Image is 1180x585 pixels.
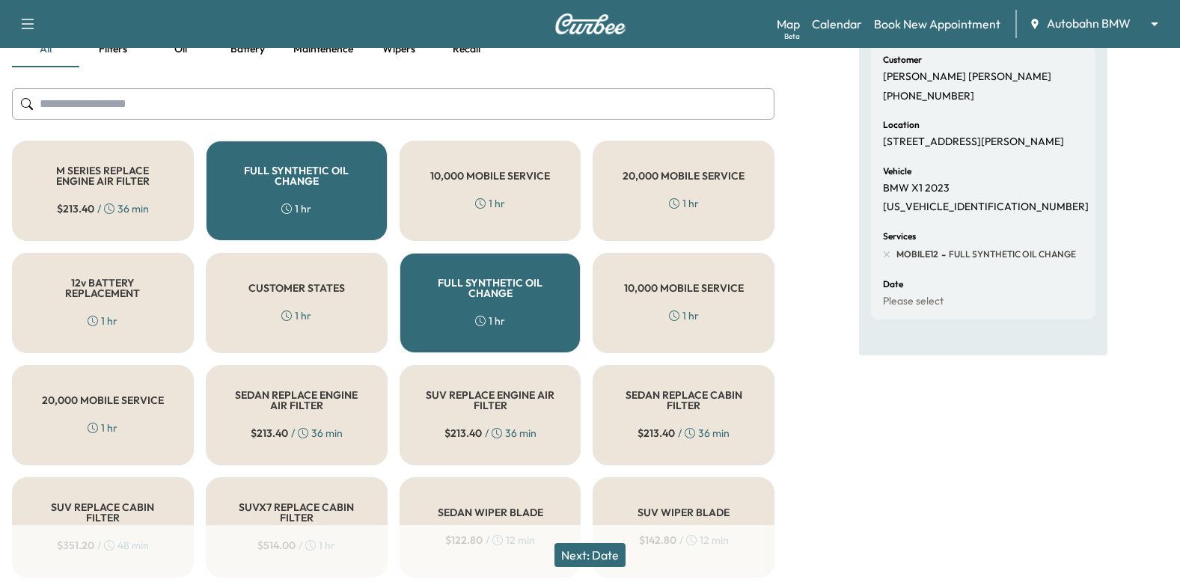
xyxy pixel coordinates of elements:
span: - [938,247,946,262]
div: 1 hr [281,201,311,216]
span: $ 213.40 [251,426,288,441]
h5: SUVX7 REPLACE CABIN FILTER [230,502,363,523]
h5: 10,000 MOBILE SERVICE [430,171,550,181]
button: all [12,31,79,67]
h5: FULL SYNTHETIC OIL CHANGE [230,165,363,186]
div: / 36 min [638,426,730,441]
span: FULL SYNTHETIC OIL CHANGE [946,248,1076,260]
div: 1 hr [88,313,117,328]
button: Oil [147,31,214,67]
div: / 36 min [251,426,343,441]
div: / 36 min [444,426,536,441]
h5: SUV REPLACE ENGINE AIR FILTER [424,390,557,411]
button: Recall [432,31,500,67]
h5: M SERIES REPLACE ENGINE AIR FILTER [37,165,169,186]
h5: 20,000 MOBILE SERVICE [42,395,164,405]
h5: 10,000 MOBILE SERVICE [624,283,744,293]
div: 1 hr [669,308,699,323]
a: MapBeta [777,15,800,33]
div: 1 hr [281,308,311,323]
a: Book New Appointment [874,15,1000,33]
span: $ 213.40 [638,426,675,441]
h6: Location [883,120,920,129]
span: $ 213.40 [57,201,94,216]
h6: Customer [883,55,922,64]
p: [PERSON_NAME] [PERSON_NAME] [883,70,1051,84]
h5: 12v BATTERY REPLACEMENT [37,278,169,298]
a: Calendar [812,15,862,33]
h6: Date [883,280,903,289]
button: Wipers [365,31,432,67]
p: [PHONE_NUMBER] [883,90,974,103]
div: 1 hr [475,313,505,328]
div: / 36 min [57,201,149,216]
button: Battery [214,31,281,67]
h5: SUV WIPER BLADE [638,507,730,518]
div: 1 hr [475,196,505,211]
h5: CUSTOMER STATES [248,283,345,293]
div: 1 hr [88,420,117,435]
button: Maintenence [281,31,365,67]
h5: SEDAN WIPER BLADE [438,507,543,518]
p: [US_VEHICLE_IDENTIFICATION_NUMBER] [883,200,1089,214]
div: basic tabs example [12,31,774,67]
h5: SEDAN REPLACE ENGINE AIR FILTER [230,390,363,411]
p: Please select [883,295,944,308]
span: MOBILE12 [896,248,938,260]
h5: SUV REPLACE CABIN FILTER [37,502,169,523]
p: BMW X1 2023 [883,182,950,195]
p: [STREET_ADDRESS][PERSON_NAME] [883,135,1064,149]
span: Autobahn BMW [1047,15,1131,32]
button: Next: Date [554,543,626,567]
img: Curbee Logo [554,13,626,34]
div: 1 hr [669,196,699,211]
button: Filters [79,31,147,67]
h5: 20,000 MOBILE SERVICE [623,171,745,181]
h5: SEDAN REPLACE CABIN FILTER [617,390,750,411]
h6: Services [883,232,916,241]
span: $ 213.40 [444,426,482,441]
div: Beta [784,31,800,42]
h5: FULL SYNTHETIC OIL CHANGE [424,278,557,298]
h6: Vehicle [883,167,911,176]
